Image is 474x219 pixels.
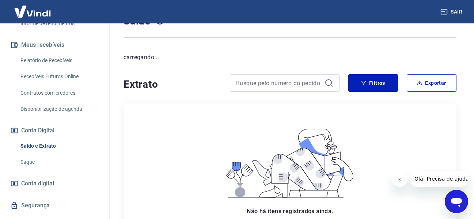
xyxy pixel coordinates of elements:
a: Saque [18,155,101,170]
a: Segurança [9,197,101,214]
a: Informe de rendimentos [18,16,101,31]
a: Relatório de Recebíveis [18,53,101,68]
h4: Extrato [124,77,221,92]
p: carregando... [124,53,456,62]
a: Saldo e Extrato [18,139,101,154]
button: Filtros [348,74,398,92]
a: Conta digital [9,175,101,192]
button: Meus recebíveis [9,37,101,53]
iframe: Botão para abrir a janela de mensagens [445,190,468,213]
a: Disponibilização de agenda [18,102,101,117]
span: Olá! Precisa de ajuda? [4,5,61,11]
button: Sair [439,5,465,19]
iframe: Mensagem da empresa [410,171,468,187]
span: Não há itens registrados ainda. [247,208,333,215]
input: Busque pelo número do pedido [236,78,322,88]
button: Conta Digital [9,122,101,139]
iframe: Fechar mensagem [393,172,407,187]
a: Contratos com credores [18,86,101,101]
a: Recebíveis Futuros Online [18,69,101,84]
span: Conta digital [21,178,54,189]
img: Vindi [9,0,56,23]
button: Exportar [407,74,456,92]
